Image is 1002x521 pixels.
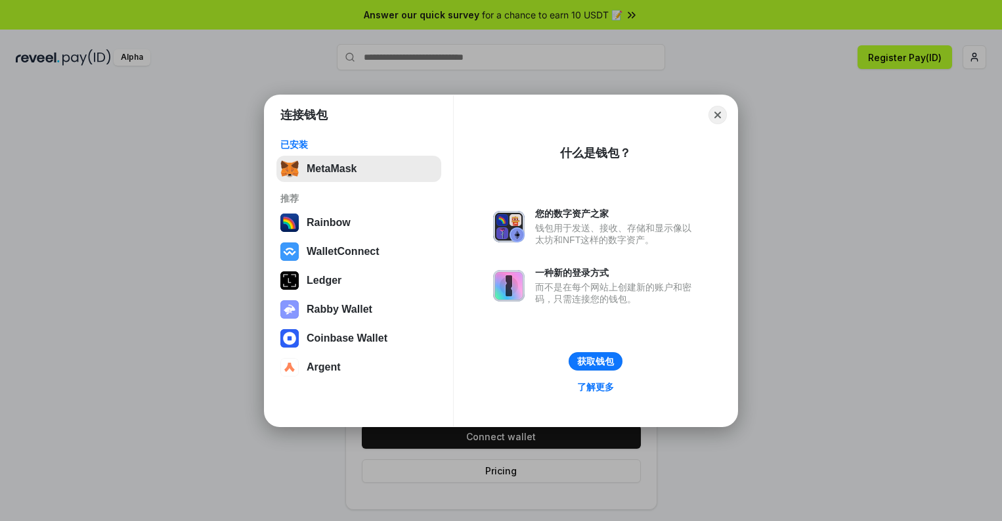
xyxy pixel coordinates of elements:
div: Argent [307,361,341,373]
div: 什么是钱包？ [560,145,631,161]
div: 推荐 [280,193,437,204]
img: svg+xml,%3Csvg%20width%3D%2228%22%20height%3D%2228%22%20viewBox%3D%220%200%2028%2028%22%20fill%3D... [280,329,299,348]
div: Ledger [307,275,341,286]
img: svg+xml,%3Csvg%20xmlns%3D%22http%3A%2F%2Fwww.w3.org%2F2000%2Fsvg%22%20width%3D%2228%22%20height%3... [280,271,299,290]
button: WalletConnect [276,238,441,265]
img: svg+xml,%3Csvg%20xmlns%3D%22http%3A%2F%2Fwww.w3.org%2F2000%2Fsvg%22%20fill%3D%22none%22%20viewBox... [493,270,525,302]
img: svg+xml,%3Csvg%20xmlns%3D%22http%3A%2F%2Fwww.w3.org%2F2000%2Fsvg%22%20fill%3D%22none%22%20viewBox... [280,300,299,319]
button: 获取钱包 [569,352,622,371]
button: Argent [276,354,441,380]
div: MetaMask [307,163,357,175]
div: 获取钱包 [577,355,614,367]
button: Close [708,106,727,124]
img: svg+xml,%3Csvg%20width%3D%2228%22%20height%3D%2228%22%20viewBox%3D%220%200%2028%2028%22%20fill%3D... [280,242,299,261]
div: 已安装 [280,139,437,150]
button: Coinbase Wallet [276,325,441,351]
div: 钱包用于发送、接收、存储和显示像以太坊和NFT这样的数字资产。 [535,222,698,246]
div: 而不是在每个网站上创建新的账户和密码，只需连接您的钱包。 [535,281,698,305]
div: Coinbase Wallet [307,332,387,344]
div: Rainbow [307,217,351,229]
div: 一种新的登录方式 [535,267,698,279]
button: MetaMask [276,156,441,182]
div: 您的数字资产之家 [535,208,698,219]
div: 了解更多 [577,381,614,393]
a: 了解更多 [569,378,622,396]
button: Rainbow [276,210,441,236]
button: Ledger [276,267,441,294]
button: Rabby Wallet [276,296,441,323]
img: svg+xml,%3Csvg%20width%3D%22120%22%20height%3D%22120%22%20viewBox%3D%220%200%20120%20120%22%20fil... [280,214,299,232]
div: Rabby Wallet [307,304,372,315]
img: svg+xml,%3Csvg%20width%3D%2228%22%20height%3D%2228%22%20viewBox%3D%220%200%2028%2028%22%20fill%3D... [280,358,299,376]
h1: 连接钱包 [280,107,328,123]
div: WalletConnect [307,246,380,258]
img: svg+xml,%3Csvg%20fill%3D%22none%22%20height%3D%2233%22%20viewBox%3D%220%200%2035%2033%22%20width%... [280,160,299,178]
img: svg+xml,%3Csvg%20xmlns%3D%22http%3A%2F%2Fwww.w3.org%2F2000%2Fsvg%22%20fill%3D%22none%22%20viewBox... [493,211,525,242]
